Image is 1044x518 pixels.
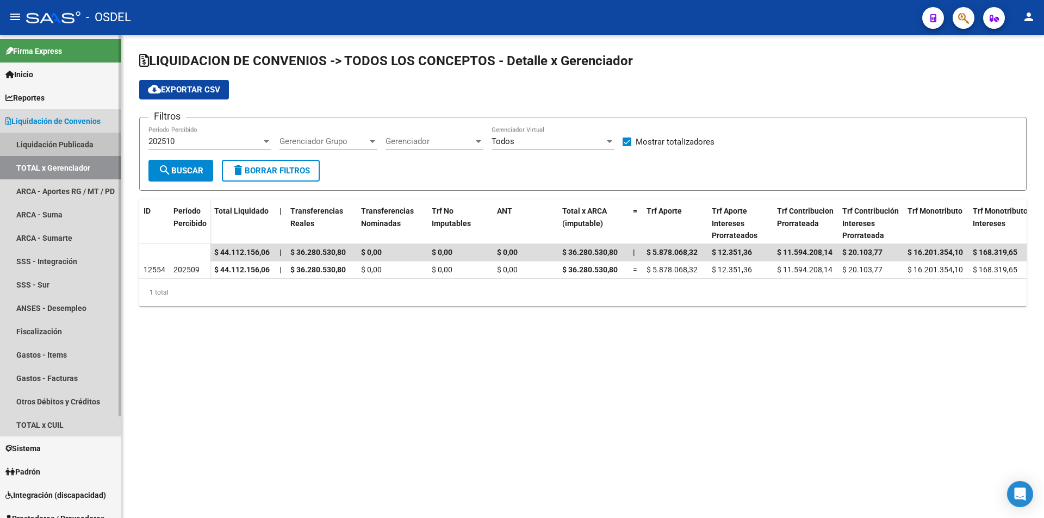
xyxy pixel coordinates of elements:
span: $ 0,00 [361,265,382,274]
span: $ 20.103,77 [842,265,883,274]
span: Transferencias Nominadas [361,207,414,228]
mat-icon: delete [232,164,245,177]
span: | [279,265,281,274]
span: = [633,207,637,215]
span: $ 0,00 [361,248,382,257]
span: Reportes [5,92,45,104]
datatable-header-cell: Período Percibido [169,199,210,245]
span: $ 12.351,36 [712,248,752,257]
span: Total Liquidado [214,207,269,215]
span: Trf Aporte [647,207,682,215]
span: LIQUIDACION DE CONVENIOS -> TODOS LOS CONCEPTOS - Detalle x Gerenciador [139,53,633,68]
span: Borrar Filtros [232,166,310,176]
span: $ 0,00 [432,265,452,274]
span: 202510 [148,136,175,146]
div: Open Intercom Messenger [1007,481,1033,507]
span: Trf Contribucion Prorrateada [777,207,834,228]
span: Inicio [5,68,33,80]
span: Sistema [5,442,41,454]
span: = [633,265,637,274]
datatable-header-cell: Trf Monotributo [903,199,968,247]
span: $ 36.280.530,80 [290,265,346,274]
datatable-header-cell: Total Liquidado [210,199,275,247]
span: Trf Contribución Intereses Prorrateada [842,207,899,240]
mat-icon: menu [9,10,22,23]
span: | [633,248,635,257]
span: | [279,248,282,257]
mat-icon: search [158,164,171,177]
div: 1 total [139,279,1027,306]
span: Todos [492,136,514,146]
span: - OSDEL [86,5,131,29]
mat-icon: cloud_download [148,83,161,96]
button: Borrar Filtros [222,160,320,182]
span: $ 12.351,36 [712,265,752,274]
span: $ 5.878.068,32 [647,265,698,274]
span: $ 168.319,65 [973,265,1017,274]
h3: Filtros [148,109,186,124]
span: $ 16.201.354,10 [908,248,963,257]
span: $ 5.878.068,32 [647,248,698,257]
span: Período Percibido [173,207,207,228]
span: Trf Monotributo [908,207,962,215]
datatable-header-cell: = [629,199,642,247]
span: $ 20.103,77 [842,248,883,257]
span: Liquidación de Convenios [5,115,101,127]
span: Trf Aporte Intereses Prorrateados [712,207,757,240]
span: Mostrar totalizadores [636,135,714,148]
span: Total x ARCA (imputable) [562,207,607,228]
span: $ 36.280.530,80 [562,248,618,257]
datatable-header-cell: Total x ARCA (imputable) [558,199,629,247]
span: | [279,207,282,215]
span: Trf No Imputables [432,207,471,228]
button: Buscar [148,160,213,182]
span: $ 36.280.530,80 [562,265,618,274]
span: $ 0,00 [497,248,518,257]
span: ANT [497,207,512,215]
datatable-header-cell: Trf Aporte [642,199,707,247]
datatable-header-cell: Trf Contribución Intereses Prorrateada [838,199,903,247]
span: ID [144,207,151,215]
button: Exportar CSV [139,80,229,99]
datatable-header-cell: Trf Contribucion Prorrateada [773,199,838,247]
span: $ 16.201.354,10 [908,265,963,274]
span: $ 36.280.530,80 [290,248,346,257]
span: Transferencias Reales [290,207,343,228]
span: Padrón [5,466,40,478]
span: $ 0,00 [497,265,518,274]
mat-icon: person [1022,10,1035,23]
span: Buscar [158,166,203,176]
span: $ 44.112.156,06 [214,265,270,274]
datatable-header-cell: ANT [493,199,558,247]
span: Trf Monotributo Intereses [973,207,1028,228]
span: 202509 [173,265,200,274]
datatable-header-cell: Transferencias Nominadas [357,199,427,247]
datatable-header-cell: ID [139,199,169,245]
span: Integración (discapacidad) [5,489,106,501]
datatable-header-cell: | [275,199,286,247]
span: $ 44.112.156,06 [214,248,270,257]
span: Firma Express [5,45,62,57]
datatable-header-cell: Trf Monotributo Intereses [968,199,1034,247]
span: $ 11.594.208,14 [777,248,832,257]
span: Gerenciador Grupo [279,136,368,146]
span: Exportar CSV [148,85,220,95]
span: 12554 [144,265,165,274]
span: $ 0,00 [432,248,452,257]
datatable-header-cell: Transferencias Reales [286,199,357,247]
span: $ 11.594.208,14 [777,265,832,274]
span: Gerenciador [386,136,474,146]
span: $ 168.319,65 [973,248,1017,257]
datatable-header-cell: Trf No Imputables [427,199,493,247]
datatable-header-cell: Trf Aporte Intereses Prorrateados [707,199,773,247]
